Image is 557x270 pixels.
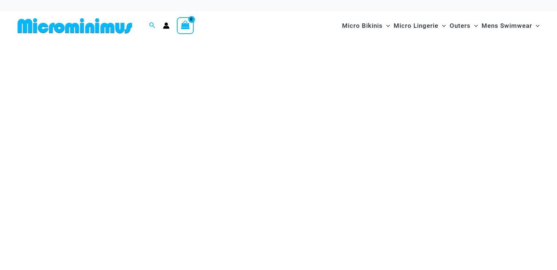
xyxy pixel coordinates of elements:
[339,14,542,38] nav: Site Navigation
[383,16,390,35] span: Menu Toggle
[532,16,539,35] span: Menu Toggle
[392,15,448,37] a: Micro LingerieMenu ToggleMenu Toggle
[480,15,541,37] a: Mens SwimwearMenu ToggleMenu Toggle
[482,16,532,35] span: Mens Swimwear
[471,16,478,35] span: Menu Toggle
[177,17,194,34] a: View Shopping Cart, empty
[149,21,156,30] a: Search icon link
[15,18,135,34] img: MM SHOP LOGO FLAT
[340,15,392,37] a: Micro BikinisMenu ToggleMenu Toggle
[394,16,438,35] span: Micro Lingerie
[450,16,471,35] span: Outers
[342,16,383,35] span: Micro Bikinis
[163,22,170,29] a: Account icon link
[438,16,446,35] span: Menu Toggle
[448,15,480,37] a: OutersMenu ToggleMenu Toggle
